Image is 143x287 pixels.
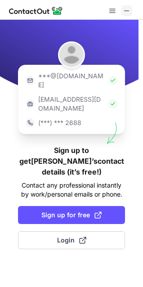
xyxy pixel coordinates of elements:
[26,76,35,85] img: https://contactout.com/extension/app/static/media/login-email-icon.f64bce713bb5cd1896fef81aa7b14a...
[108,76,117,85] img: Check Icon
[41,211,102,220] span: Sign up for free
[38,95,105,113] p: [EMAIL_ADDRESS][DOMAIN_NAME]
[18,206,125,224] button: Sign up for free
[18,145,125,177] h1: Sign up to get [PERSON_NAME]’s contact details (it’s free!)
[57,236,86,245] span: Login
[108,99,117,108] img: Check Icon
[18,231,125,249] button: Login
[26,118,35,127] img: https://contactout.com/extension/app/static/media/login-phone-icon.bacfcb865e29de816d437549d7f4cb...
[9,5,63,16] img: ContactOut v5.3.10
[38,72,105,90] p: ***@[DOMAIN_NAME]
[18,181,125,199] p: Contact any professional instantly by work/personal emails or phone.
[26,99,35,108] img: https://contactout.com/extension/app/static/media/login-work-icon.638a5007170bc45168077fde17b29a1...
[58,41,85,68] img: Arun Kohli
